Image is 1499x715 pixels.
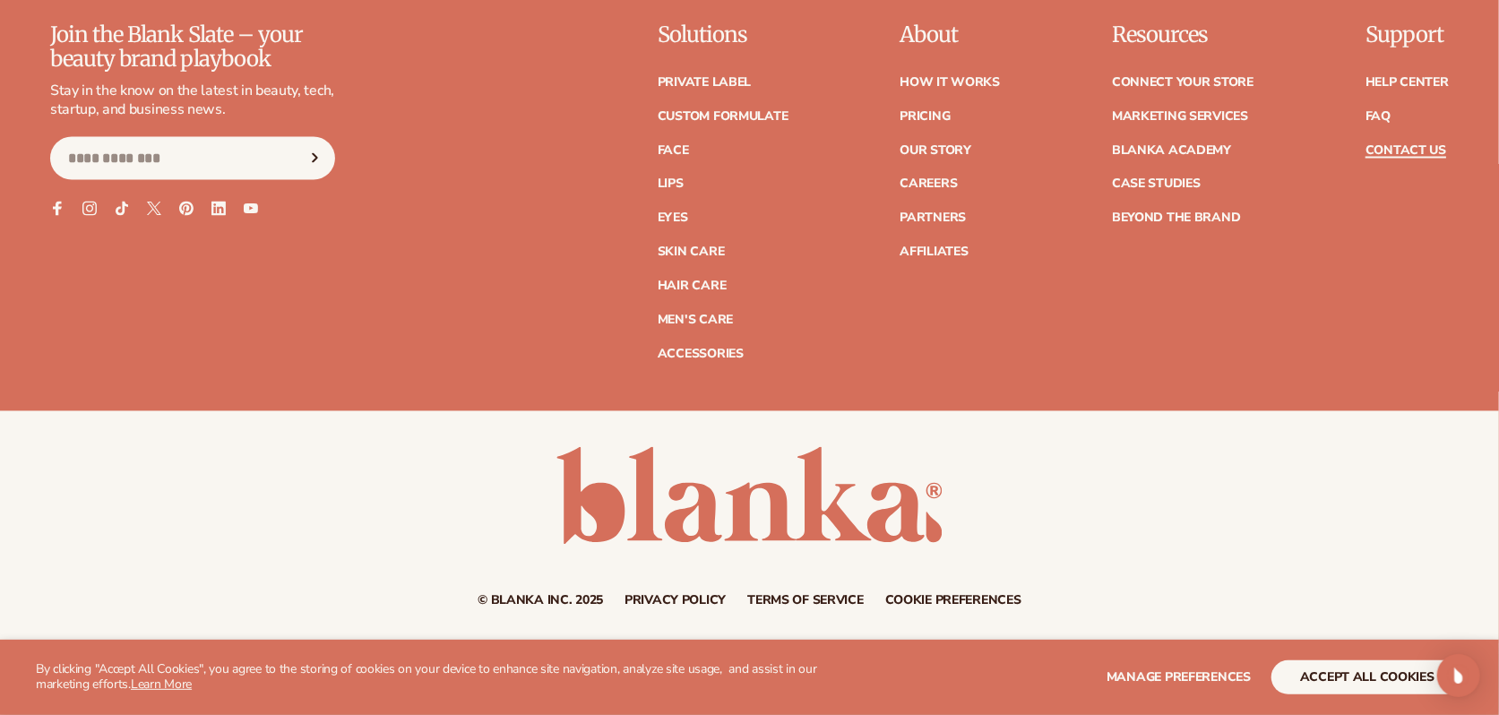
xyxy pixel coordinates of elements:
[50,82,335,119] p: Stay in the know on the latest in beauty, tech, startup, and business news.
[1112,76,1253,89] a: Connect your store
[658,110,788,123] a: Custom formulate
[900,23,1000,47] p: About
[1112,23,1253,47] p: Resources
[900,246,968,259] a: Affiliates
[131,676,192,693] a: Learn More
[747,595,864,607] a: Terms of service
[1271,660,1463,694] button: accept all cookies
[36,662,872,693] p: By clicking "Accept All Cookies", you agree to the storing of cookies on your device to enhance s...
[658,212,688,225] a: Eyes
[900,212,966,225] a: Partners
[658,314,733,327] a: Men's Care
[658,280,726,293] a: Hair Care
[1112,212,1241,225] a: Beyond the brand
[1112,178,1201,191] a: Case Studies
[50,23,335,71] p: Join the Blank Slate – your beauty brand playbook
[658,178,684,191] a: Lips
[658,144,689,157] a: Face
[1365,76,1449,89] a: Help Center
[1365,23,1449,47] p: Support
[658,246,724,259] a: Skin Care
[295,137,334,180] button: Subscribe
[1107,668,1251,685] span: Manage preferences
[658,76,751,89] a: Private label
[900,110,950,123] a: Pricing
[885,595,1021,607] a: Cookie preferences
[1112,144,1231,157] a: Blanka Academy
[478,592,603,609] small: © Blanka Inc. 2025
[625,595,726,607] a: Privacy policy
[1365,144,1446,157] a: Contact Us
[900,76,1000,89] a: How It Works
[1112,110,1248,123] a: Marketing services
[658,23,788,47] p: Solutions
[900,178,957,191] a: Careers
[1437,654,1480,697] div: Open Intercom Messenger
[900,144,970,157] a: Our Story
[1107,660,1251,694] button: Manage preferences
[658,349,744,361] a: Accessories
[1365,110,1391,123] a: FAQ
